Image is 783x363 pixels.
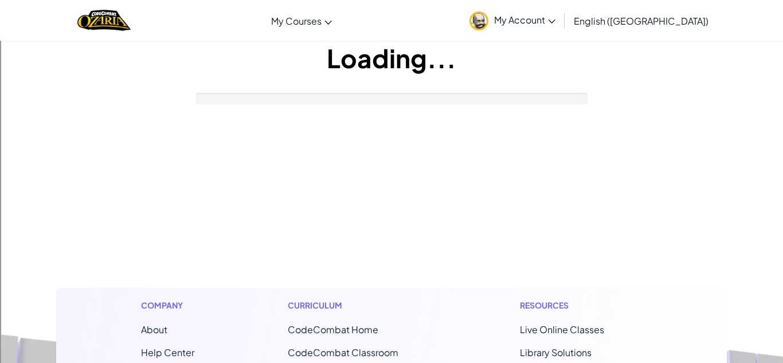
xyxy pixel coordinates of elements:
a: English ([GEOGRAPHIC_DATA]) [568,5,714,36]
span: My Courses [271,15,322,27]
span: English ([GEOGRAPHIC_DATA]) [574,15,708,27]
a: Ozaria by CodeCombat logo [77,9,131,32]
img: Home [77,9,131,32]
a: My Account [464,2,561,38]
a: My Courses [265,5,338,36]
span: My Account [494,14,555,26]
img: avatar [469,11,488,30]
